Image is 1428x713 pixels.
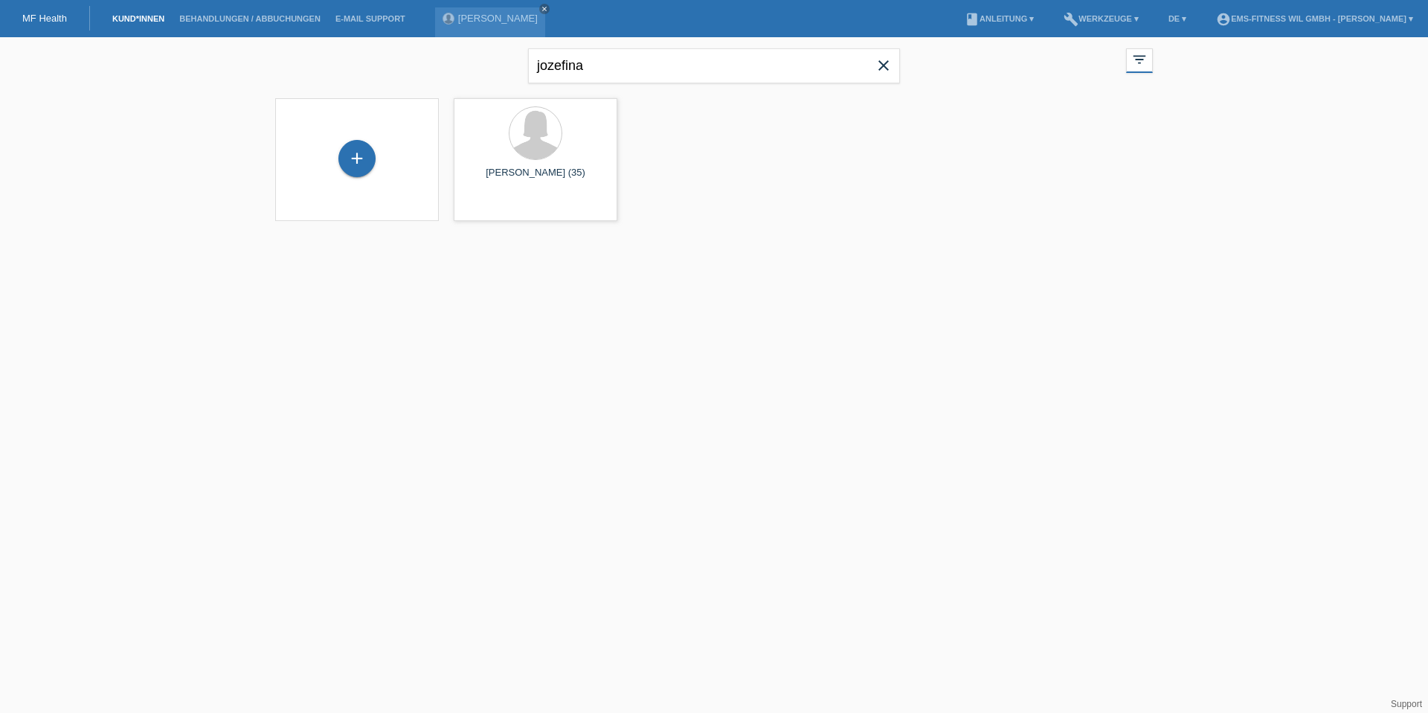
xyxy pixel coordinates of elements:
[1131,51,1148,68] i: filter_list
[1391,699,1422,709] a: Support
[466,167,605,191] div: [PERSON_NAME] (35)
[541,5,548,13] i: close
[172,14,328,23] a: Behandlungen / Abbuchungen
[957,14,1041,23] a: bookAnleitung ▾
[528,48,900,83] input: Suche...
[1216,12,1231,27] i: account_circle
[875,57,892,74] i: close
[105,14,172,23] a: Kund*innen
[539,4,550,14] a: close
[339,146,375,171] div: Kund*in hinzufügen
[1056,14,1146,23] a: buildWerkzeuge ▾
[1064,12,1078,27] i: build
[458,13,538,24] a: [PERSON_NAME]
[22,13,67,24] a: MF Health
[1209,14,1421,23] a: account_circleEMS-Fitness Wil GmbH - [PERSON_NAME] ▾
[328,14,413,23] a: E-Mail Support
[965,12,980,27] i: book
[1161,14,1194,23] a: DE ▾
